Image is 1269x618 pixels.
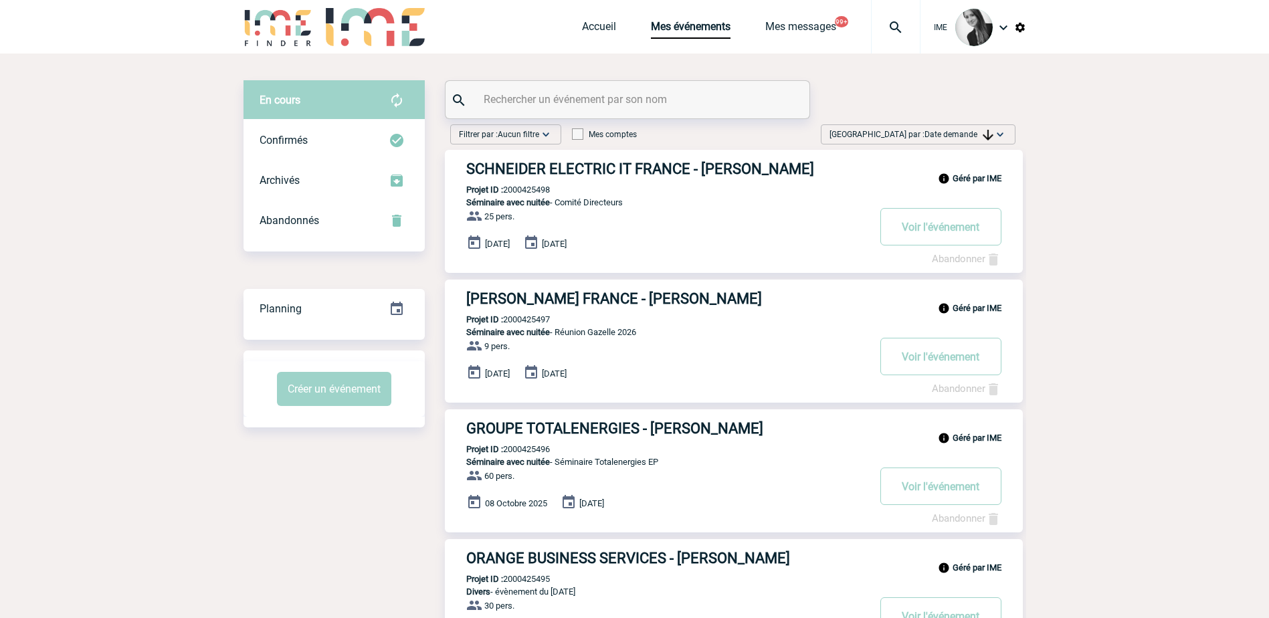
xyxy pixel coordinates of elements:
[938,432,950,444] img: info_black_24dp.svg
[485,239,510,249] span: [DATE]
[938,173,950,185] img: info_black_24dp.svg
[260,302,302,315] span: Planning
[485,498,547,508] span: 08 Octobre 2025
[466,587,490,597] span: Divers
[579,498,604,508] span: [DATE]
[484,471,514,481] span: 60 pers.
[572,130,637,139] label: Mes comptes
[932,512,1001,524] a: Abandonner
[260,94,300,106] span: En cours
[835,16,848,27] button: 99+
[459,128,539,141] span: Filtrer par :
[260,134,308,146] span: Confirmés
[243,8,313,46] img: IME-Finder
[983,130,993,140] img: arrow_downward.png
[880,338,1001,375] button: Voir l'événement
[466,550,868,566] h3: ORANGE BUSINESS SERVICES - [PERSON_NAME]
[934,23,947,32] span: IME
[953,303,1001,313] b: Géré par IME
[953,562,1001,573] b: Géré par IME
[466,457,550,467] span: Séminaire avec nuitée
[260,214,319,227] span: Abandonnés
[445,574,550,584] p: 2000425495
[498,130,539,139] span: Aucun filtre
[484,211,514,221] span: 25 pers.
[880,208,1001,245] button: Voir l'événement
[955,9,993,46] img: 101050-0.jpg
[243,288,425,328] a: Planning
[880,468,1001,505] button: Voir l'événement
[445,457,868,467] p: - Séminaire Totalenergies EP
[445,444,550,454] p: 2000425496
[445,420,1023,437] a: GROUPE TOTALENERGIES - [PERSON_NAME]
[466,327,550,337] span: Séminaire avec nuitée
[765,20,836,39] a: Mes messages
[445,185,550,195] p: 2000425498
[539,128,553,141] img: baseline_expand_more_white_24dp-b.png
[466,185,503,195] b: Projet ID :
[582,20,616,39] a: Accueil
[480,90,778,109] input: Rechercher un événement par son nom
[484,341,510,351] span: 9 pers.
[445,290,1023,307] a: [PERSON_NAME] FRANCE - [PERSON_NAME]
[260,174,300,187] span: Archivés
[466,420,868,437] h3: GROUPE TOTALENERGIES - [PERSON_NAME]
[243,201,425,241] div: Retrouvez ici tous vos événements annulés
[466,290,868,307] h3: [PERSON_NAME] FRANCE - [PERSON_NAME]
[445,587,868,597] p: - évènement du [DATE]
[466,574,503,584] b: Projet ID :
[243,161,425,201] div: Retrouvez ici tous les événements que vous avez décidé d'archiver
[953,433,1001,443] b: Géré par IME
[932,253,1001,265] a: Abandonner
[542,369,567,379] span: [DATE]
[953,173,1001,183] b: Géré par IME
[938,562,950,574] img: info_black_24dp.svg
[924,130,993,139] span: Date demande
[466,197,550,207] span: Séminaire avec nuitée
[445,314,550,324] p: 2000425497
[466,161,868,177] h3: SCHNEIDER ELECTRIC IT FRANCE - [PERSON_NAME]
[445,161,1023,177] a: SCHNEIDER ELECTRIC IT FRANCE - [PERSON_NAME]
[466,314,503,324] b: Projet ID :
[651,20,730,39] a: Mes événements
[484,601,514,611] span: 30 pers.
[445,197,868,207] p: - Comité Directeurs
[445,550,1023,566] a: ORANGE BUSINESS SERVICES - [PERSON_NAME]
[466,444,503,454] b: Projet ID :
[485,369,510,379] span: [DATE]
[829,128,993,141] span: [GEOGRAPHIC_DATA] par :
[277,372,391,406] button: Créer un événement
[993,128,1007,141] img: baseline_expand_more_white_24dp-b.png
[932,383,1001,395] a: Abandonner
[542,239,567,249] span: [DATE]
[243,289,425,329] div: Retrouvez ici tous vos événements organisés par date et état d'avancement
[938,302,950,314] img: info_black_24dp.svg
[243,80,425,120] div: Retrouvez ici tous vos évènements avant confirmation
[445,327,868,337] p: - Réunion Gazelle 2026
